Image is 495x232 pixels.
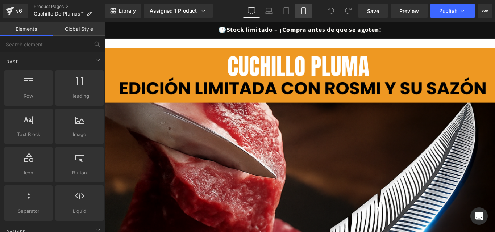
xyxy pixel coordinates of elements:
[324,4,338,18] button: Undo
[7,92,50,100] span: Row
[128,6,311,13] span: 🕐
[14,6,24,16] div: v6
[58,92,101,100] span: Heading
[439,8,457,14] span: Publish
[391,4,428,18] a: Preview
[150,7,207,14] div: Assigned 1 Product
[367,7,379,15] span: Save
[58,131,101,138] span: Image
[7,169,50,177] span: Icon
[53,22,105,36] a: Global Style
[58,169,101,177] span: Button
[278,4,295,18] a: Tablet
[34,4,105,9] a: Product Pages
[341,4,355,18] button: Redo
[5,58,20,65] span: Base
[399,7,419,15] span: Preview
[3,4,28,18] a: v6
[58,207,101,215] span: Liquid
[137,4,311,14] strong: Stock limitado – ¡Compra antes de que se agoten!
[243,4,260,18] a: Desktop
[430,4,475,18] button: Publish
[119,8,136,14] span: Library
[295,4,312,18] a: Mobile
[7,131,50,138] span: Text Block
[34,11,84,17] span: Cuchillo De Plumas™
[105,4,141,18] a: New Library
[7,207,50,215] span: Separator
[260,4,278,18] a: Laptop
[478,4,492,18] button: More
[470,207,488,225] div: Open Intercom Messenger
